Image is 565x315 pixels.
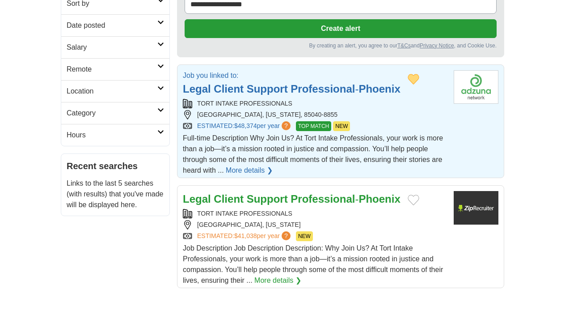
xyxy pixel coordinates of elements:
h2: Hours [67,130,157,140]
strong: Support [247,83,288,95]
span: ? [282,231,291,240]
h2: Recent searches [67,159,164,173]
a: Date posted [61,14,169,36]
a: Privacy Notice [420,43,454,49]
strong: Phoenix [358,193,400,205]
strong: Client [214,83,244,95]
a: Category [61,102,169,124]
a: More details ❯ [254,275,301,286]
button: Create alert [185,19,497,38]
a: ESTIMATED:$48,374per year? [197,121,292,131]
a: ESTIMATED:$41,038per year? [197,231,292,241]
p: Links to the last 5 searches (with results) that you've made will be displayed here. [67,178,164,210]
div: By creating an alert, you agree to our and , and Cookie Use. [185,42,497,50]
span: Full-time Description Why Join Us? At Tort Intake Professionals, your work is more than a job—it’... [183,134,443,174]
span: ? [282,121,291,130]
h2: Remote [67,64,157,75]
strong: Client [214,193,244,205]
h2: Date posted [67,20,157,31]
div: [GEOGRAPHIC_DATA], [US_STATE] [183,220,447,230]
a: Legal Client Support Professional-Phoenix [183,83,401,95]
span: TOP MATCH [296,121,331,131]
strong: Professional [291,83,355,95]
span: $48,374 [234,122,257,129]
span: $41,038 [234,232,257,239]
a: T&Cs [397,43,411,49]
div: [GEOGRAPHIC_DATA], [US_STATE], 85040-8855 [183,110,447,119]
span: NEW [296,231,313,241]
a: Salary [61,36,169,58]
button: Add to favorite jobs [408,195,419,205]
h2: Location [67,86,157,97]
strong: Phoenix [358,83,400,95]
h2: Salary [67,42,157,53]
strong: Legal [183,193,211,205]
button: Add to favorite jobs [408,74,419,85]
h2: Category [67,108,157,119]
a: Location [61,80,169,102]
img: Company logo [454,191,498,225]
a: More details ❯ [226,165,273,176]
strong: Professional [291,193,355,205]
span: NEW [333,121,350,131]
img: Company logo [454,70,498,104]
strong: Support [247,193,288,205]
div: TORT INTAKE PROFESSIONALS [183,209,447,218]
p: Job you linked to: [183,70,401,81]
a: Hours [61,124,169,146]
div: TORT INTAKE PROFESSIONALS [183,99,447,108]
a: Legal Client Support Professional-Phoenix [183,193,401,205]
span: Job Description Job Description Description: Why Join Us? At Tort Intake Professionals, your work... [183,244,443,284]
a: Remote [61,58,169,80]
strong: Legal [183,83,211,95]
